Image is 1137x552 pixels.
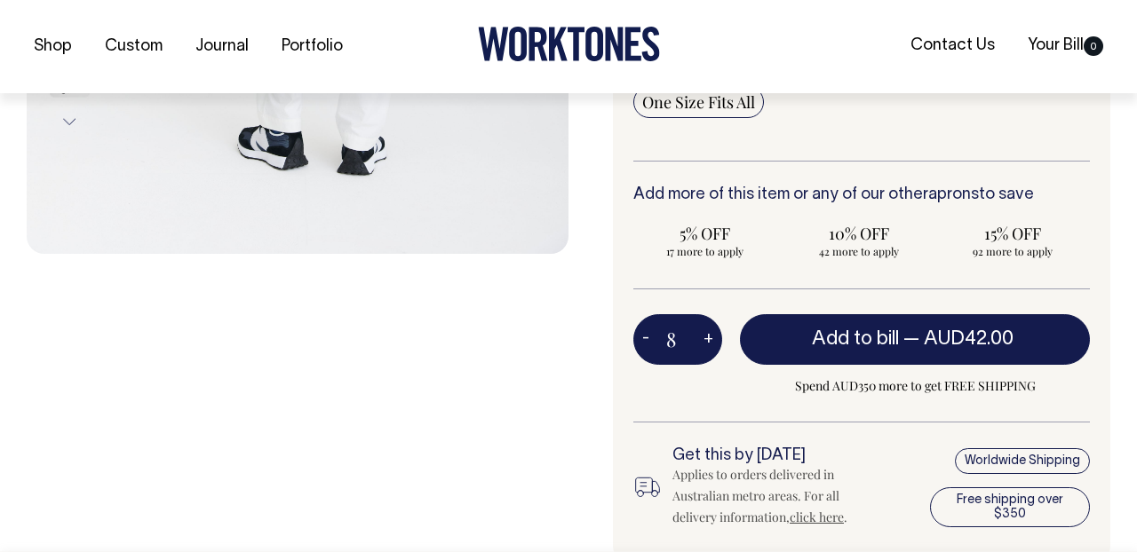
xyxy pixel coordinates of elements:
a: Shop [27,32,79,61]
span: 92 more to apply [950,244,1076,258]
input: 15% OFF 92 more to apply [942,217,1085,264]
button: Next [56,102,83,142]
a: Contact Us [903,31,1002,60]
a: Journal [188,32,256,61]
input: 5% OFF 17 more to apply [633,217,776,264]
input: 10% OFF 42 more to apply [787,217,930,264]
a: Your Bill0 [1021,31,1110,60]
span: 17 more to apply [642,244,767,258]
a: aprons [928,187,979,202]
span: Spend AUD350 more to get FREE SHIPPING [740,375,1090,397]
span: One Size Fits All [642,91,755,113]
span: Add to bill [812,330,899,348]
a: click here [790,509,844,525]
h6: Add more of this item or any of our other to save [633,186,1090,204]
span: 15% OFF [950,223,1076,244]
input: One Size Fits All [633,86,764,118]
span: 0 [1084,36,1103,56]
button: Add to bill —AUD42.00 [740,314,1090,364]
span: AUD42.00 [924,330,1014,348]
span: 10% OFF [796,223,921,244]
span: 5% OFF [642,223,767,244]
button: + [695,322,722,358]
span: — [903,330,1018,348]
img: natural [50,35,90,97]
a: Custom [98,32,170,61]
h6: Get this by [DATE] [672,447,882,465]
button: - [633,322,658,358]
div: Applies to orders delivered in Australian metro areas. For all delivery information, . [672,464,882,528]
a: Portfolio [274,32,350,61]
span: 42 more to apply [796,244,921,258]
